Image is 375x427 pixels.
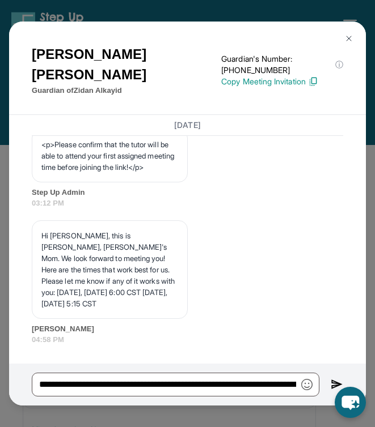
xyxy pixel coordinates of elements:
span: Step Up Admin [32,187,343,198]
h3: [DATE] [32,119,343,131]
span: ⓘ [335,59,343,70]
span: 03:12 PM [32,198,343,209]
button: chat-button [335,387,366,418]
p: Hi [PERSON_NAME], this is [PERSON_NAME], [PERSON_NAME]'s Mom. We look forward to meeting you! Her... [41,230,178,309]
img: Copy Icon [308,76,318,87]
p: <p>Please confirm that the tutor will be able to attend your first assigned meeting time before j... [41,139,178,173]
p: Guardian's Number: [PHONE_NUMBER] [221,53,343,76]
p: Copy Meeting Invitation [221,76,343,87]
img: Send icon [331,378,343,391]
img: Close Icon [344,34,353,43]
p: Guardian of Zidan Alkayid [32,85,221,96]
h1: [PERSON_NAME] [PERSON_NAME] [32,44,221,85]
img: Emoji [301,379,313,390]
span: [PERSON_NAME] [32,323,343,335]
span: 04:58 PM [32,334,343,345]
